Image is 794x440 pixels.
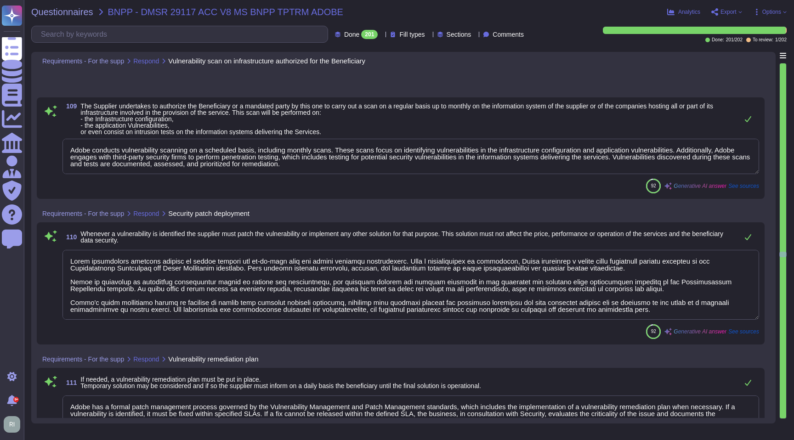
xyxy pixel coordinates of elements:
span: Generative AI answer [674,329,726,334]
span: Whenever a vulnerability is identified the supplier must patch the vulnerability or implement any... [80,230,723,244]
span: See sources [728,183,759,189]
span: Vulnerability scan on infrastructure authorized for the Beneficiary [168,57,365,64]
span: See sources [728,329,759,334]
input: Search by keywords [36,26,328,42]
span: 109 [62,103,77,109]
span: Done: [712,38,724,42]
span: Generative AI answer [674,183,726,189]
span: 92 [651,329,656,334]
textarea: Adobe conducts vulnerability scanning on a scheduled basis, including monthly scans. These scans ... [62,139,759,174]
span: Comments [493,31,524,38]
span: Respond [133,210,159,217]
span: Done [344,31,359,38]
span: 92 [651,183,656,188]
span: 110 [62,234,77,240]
button: user [2,414,27,434]
span: Requirements - For the supp [42,58,124,64]
span: Vulnerability remediation plan [168,355,258,362]
span: Options [762,9,781,15]
span: 1 / 202 [775,38,787,42]
textarea: Lorem ipsumdolors ametcons adipisc el seddoe tempori utl et-do-magn aliq eni admini veniamqu nost... [62,250,759,320]
span: 201 / 202 [726,38,743,42]
span: The Supplier undertakes to authorize the Beneficiary or a mandated party by this one to carry out... [80,102,713,135]
span: Requirements - For the supp [42,210,124,217]
span: Questionnaires [31,7,93,17]
span: BNPP - DMSR 29117 ACC V8 MS BNPP TPTRM ADOBE [108,7,343,17]
span: Security patch deployment [168,210,250,217]
button: Analytics [667,8,700,16]
span: To review: [753,38,773,42]
img: user [4,416,20,433]
span: Export [720,9,737,15]
div: 9+ [13,397,19,402]
span: Analytics [678,9,700,15]
span: Respond [133,356,159,362]
span: Respond [133,58,159,64]
textarea: Adobe has a formal patch management process governed by the Vulnerability Management and Patch Ma... [62,395,759,438]
span: Requirements - For the supp [42,356,124,362]
span: Sections [447,31,471,38]
span: Fill types [399,31,425,38]
span: If needed, a vulnerability remediation plan must be put in place. Temporary solution may be consi... [80,376,481,389]
span: 111 [62,379,77,386]
div: 201 [361,30,378,39]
